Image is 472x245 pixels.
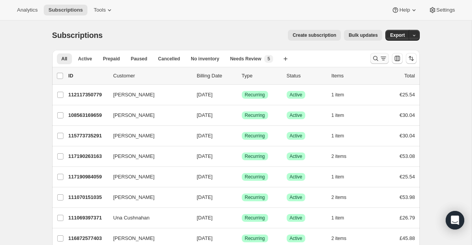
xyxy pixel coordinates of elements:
[113,91,155,99] span: [PERSON_NAME]
[436,7,455,13] span: Settings
[197,92,213,98] span: [DATE]
[400,112,415,118] span: €30.04
[290,153,303,159] span: Active
[113,194,155,201] span: [PERSON_NAME]
[68,130,415,141] div: 115773735291[PERSON_NAME][DATE]SuccessRecurringSuccessActive1 item€30.04
[109,109,186,122] button: [PERSON_NAME]
[52,31,103,39] span: Subscriptions
[245,174,265,180] span: Recurring
[197,133,213,139] span: [DATE]
[400,174,415,180] span: €25.54
[245,215,265,221] span: Recurring
[197,112,213,118] span: [DATE]
[68,111,107,119] p: 108563169659
[245,92,265,98] span: Recurring
[17,7,38,13] span: Analytics
[400,215,415,221] span: £26.79
[68,214,107,222] p: 111069397371
[392,53,403,64] button: Customize table column order and visibility
[113,152,155,160] span: [PERSON_NAME]
[332,192,355,203] button: 2 items
[400,194,415,200] span: €53.98
[12,5,42,15] button: Analytics
[370,53,389,64] button: Search and filter results
[113,235,155,242] span: [PERSON_NAME]
[242,72,280,80] div: Type
[68,91,107,99] p: 112117350779
[245,194,265,200] span: Recurring
[245,112,265,118] span: Recurring
[68,192,415,203] div: 111070151035[PERSON_NAME][DATE]SuccessRecurringSuccessActive2 items€53.98
[349,32,378,38] span: Bulk updates
[68,132,107,140] p: 115773735291
[385,30,409,41] button: Export
[109,191,186,204] button: [PERSON_NAME]
[109,130,186,142] button: [PERSON_NAME]
[68,72,107,80] p: ID
[245,235,265,242] span: Recurring
[290,112,303,118] span: Active
[332,174,344,180] span: 1 item
[332,112,344,118] span: 1 item
[292,32,336,38] span: Create subscription
[290,92,303,98] span: Active
[44,5,87,15] button: Subscriptions
[113,132,155,140] span: [PERSON_NAME]
[68,89,415,100] div: 112117350779[PERSON_NAME][DATE]SuccessRecurringSuccessActive1 item€25.54
[332,153,347,159] span: 2 items
[109,232,186,245] button: [PERSON_NAME]
[158,56,180,62] span: Cancelled
[113,72,191,80] p: Customer
[279,53,292,64] button: Create new view
[68,233,415,244] div: 116872577403[PERSON_NAME][DATE]SuccessRecurringSuccessActive2 items£45.88
[89,5,118,15] button: Tools
[332,72,370,80] div: Items
[290,235,303,242] span: Active
[103,56,120,62] span: Prepaid
[332,235,347,242] span: 2 items
[62,56,67,62] span: All
[332,215,344,221] span: 1 item
[290,215,303,221] span: Active
[390,32,405,38] span: Export
[197,174,213,180] span: [DATE]
[68,110,415,121] div: 108563169659[PERSON_NAME][DATE]SuccessRecurringSuccessActive1 item€30.04
[94,7,106,13] span: Tools
[113,111,155,119] span: [PERSON_NAME]
[332,133,344,139] span: 1 item
[68,173,107,181] p: 117190984059
[68,212,415,223] div: 111069397371Una Cushnahan[DATE]SuccessRecurringSuccessActive1 item£26.79
[332,151,355,162] button: 2 items
[230,56,262,62] span: Needs Review
[48,7,83,13] span: Subscriptions
[400,235,415,241] span: £45.88
[332,212,353,223] button: 1 item
[290,174,303,180] span: Active
[332,92,344,98] span: 1 item
[131,56,147,62] span: Paused
[332,110,353,121] button: 1 item
[332,233,355,244] button: 2 items
[400,92,415,98] span: €25.54
[78,56,92,62] span: Active
[197,72,236,80] p: Billing Date
[400,153,415,159] span: €53.08
[197,215,213,221] span: [DATE]
[400,133,415,139] span: €30.04
[68,152,107,160] p: 117190263163
[109,212,186,224] button: Una Cushnahan
[109,89,186,101] button: [PERSON_NAME]
[191,56,219,62] span: No inventory
[332,171,353,182] button: 1 item
[446,211,464,230] div: Open Intercom Messenger
[68,171,415,182] div: 117190984059[PERSON_NAME][DATE]SuccessRecurringSuccessActive1 item€25.54
[197,235,213,241] span: [DATE]
[287,72,325,80] p: Status
[387,5,422,15] button: Help
[332,89,353,100] button: 1 item
[68,151,415,162] div: 117190263163[PERSON_NAME][DATE]SuccessRecurringSuccessActive2 items€53.08
[197,194,213,200] span: [DATE]
[68,194,107,201] p: 111070151035
[290,194,303,200] span: Active
[406,53,417,64] button: Sort the results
